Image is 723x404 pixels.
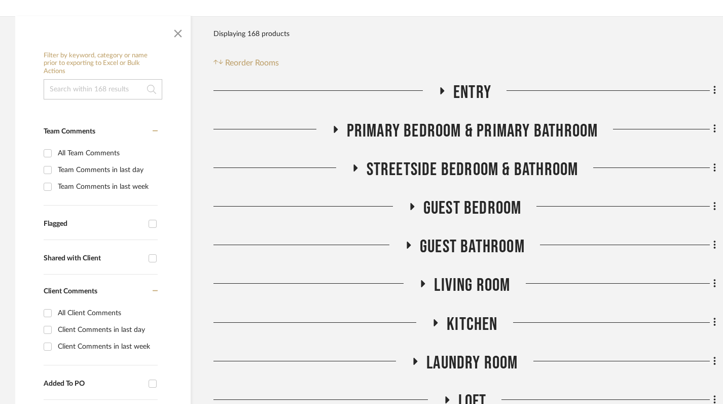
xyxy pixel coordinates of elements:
div: Client Comments in last day [58,322,155,338]
span: Reorder Rooms [225,57,279,69]
div: Flagged [44,220,143,228]
span: Streetside Bedroom & Bathroom [367,159,579,181]
span: Primary Bedroom & Primary Bathroom [347,120,598,142]
span: Team Comments [44,128,95,135]
button: Reorder Rooms [213,57,279,69]
h6: Filter by keyword, category or name prior to exporting to Excel or Bulk Actions [44,52,162,76]
button: Close [168,21,188,42]
span: Kitchen [447,314,497,335]
div: Displaying 168 products [213,24,290,44]
span: Guest Bedroom [423,197,522,219]
span: Client Comments [44,288,97,295]
div: All Client Comments [58,305,155,321]
div: Team Comments in last day [58,162,155,178]
div: Added To PO [44,380,143,388]
span: Entry [453,82,491,104]
span: Laundry Room [426,352,518,374]
div: All Team Comments [58,145,155,161]
div: Shared with Client [44,254,143,263]
div: Team Comments in last week [58,179,155,195]
input: Search within 168 results [44,79,162,99]
span: Living Room [434,275,510,296]
div: Client Comments in last week [58,339,155,355]
span: Guest Bathroom [420,236,525,258]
